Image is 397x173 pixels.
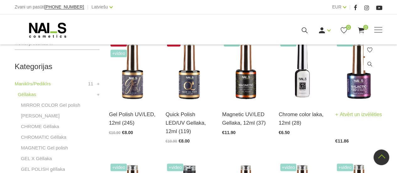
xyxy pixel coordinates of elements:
a: CHROME Gēllaka [21,123,59,130]
img: Ilgnoturīga gellaka, kas sastāv no metāla mikrodaļiņām, kuras īpaša magnēta ietekmē var pārvērst ... [222,37,269,102]
span: €10.90 [165,139,177,143]
a: + [97,91,99,98]
a: Gel Polish UV/LED, 12ml (245) [109,110,156,127]
a: GEL POLISH gēllaka [21,165,65,173]
span: €11.90 [222,130,236,135]
a: 0 [357,26,365,34]
img: Paredzēta hromēta jeb spoguļspīduma efekta veidošanai uz pilnas naga plātnes vai atsevišķiem diza... [279,37,326,102]
span: €10.90 [109,131,121,135]
a: MIRROR COLOR Gel polish [21,101,80,109]
a: [PHONE_NUMBER] [45,5,84,9]
div: Zvani un pasūti [15,3,84,11]
img: Daudzdimensionāla magnētiskā gellaka, kas satur smalkas, atstarojošas hroma daļiņas. Ar īpaša mag... [335,37,382,102]
a: Magnetic UV/LED Gellaka, 12ml (37) [222,110,269,127]
img: Ilgnoturīga, intensīvi pigmentēta gellaka. Viegli klājas, lieliski žūst, nesaraujas, neatkāpjas n... [109,37,156,102]
span: +Video [280,164,297,171]
a: MAGNETIC Gel polish [21,144,68,152]
span: 0 [346,25,351,30]
a: Atvērt un izvēlēties [335,110,382,119]
span: [PHONE_NUMBER] [45,4,84,9]
a: Manikīrs/Pedikīrs [15,80,51,88]
span: €11.86 [335,138,349,143]
span: +Video [110,164,127,171]
a: + [97,80,99,88]
span: €8.00 [179,138,190,143]
img: Ātri, ērti un vienkārši!Intensīvi pigmentēta gellaka, kas perfekti klājas arī vienā slānī, tādā v... [165,37,212,102]
a: [PERSON_NAME] [21,112,60,120]
a: Quick Polish LED/UV Gellaka, 12ml (119) [165,110,212,136]
span: +Video [167,164,183,171]
h2: Kategorijas [15,62,99,71]
span: 0 [363,25,368,30]
span: | [87,3,89,11]
a: 0 [340,26,348,34]
span: 11 [88,80,93,88]
a: CHROMATIC Gēllaka [21,133,67,141]
a: EUR [332,3,341,11]
span: €6.50 [279,130,290,135]
span: +Video [110,50,127,57]
a: Chrome color laka, 12ml (28) [279,110,326,127]
a: Latviešu [92,3,108,11]
span: €8.00 [122,130,133,135]
a: GEL X Gēllaka [21,155,52,162]
span: +Video [337,164,353,171]
span: | [349,3,351,11]
a: Gēllakas [18,91,36,98]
